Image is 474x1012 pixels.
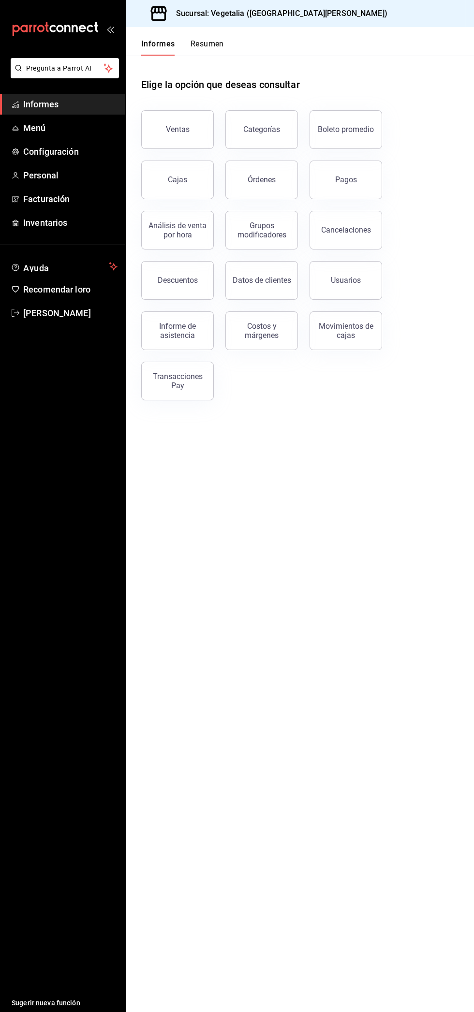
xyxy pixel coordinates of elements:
[237,221,286,239] font: Grupos modificadores
[310,261,382,300] button: Usuarios
[168,175,187,184] font: Cajas
[335,175,357,184] font: Pagos
[321,225,371,235] font: Cancelaciones
[166,125,190,134] font: Ventas
[331,276,361,285] font: Usuarios
[310,161,382,199] button: Pagos
[23,308,91,318] font: [PERSON_NAME]
[310,211,382,249] button: Cancelaciones
[23,99,59,109] font: Informes
[141,110,214,149] button: Ventas
[310,311,382,350] button: Movimientos de cajas
[141,261,214,300] button: Descuentos
[243,125,280,134] font: Categorías
[23,123,46,133] font: Menú
[153,372,203,390] font: Transacciones Pay
[23,194,70,204] font: Facturación
[141,79,300,90] font: Elige la opción que deseas consultar
[225,311,298,350] button: Costos y márgenes
[141,39,175,48] font: Informes
[141,39,224,56] div: pestañas de navegación
[7,70,119,80] a: Pregunta a Parrot AI
[233,276,291,285] font: Datos de clientes
[318,125,374,134] font: Boleto promedio
[248,175,276,184] font: Órdenes
[26,64,92,72] font: Pregunta a Parrot AI
[225,211,298,249] button: Grupos modificadores
[319,322,373,340] font: Movimientos de cajas
[11,58,119,78] button: Pregunta a Parrot AI
[191,39,224,48] font: Resumen
[159,322,196,340] font: Informe de asistencia
[245,322,279,340] font: Costos y márgenes
[141,311,214,350] button: Informe de asistencia
[148,221,207,239] font: Análisis de venta por hora
[23,218,67,228] font: Inventarios
[141,362,214,400] button: Transacciones Pay
[23,170,59,180] font: Personal
[310,110,382,149] button: Boleto promedio
[23,263,49,273] font: Ayuda
[12,999,80,1007] font: Sugerir nueva función
[158,276,198,285] font: Descuentos
[141,211,214,249] button: Análisis de venta por hora
[141,161,214,199] button: Cajas
[176,9,387,18] font: Sucursal: Vegetalia ([GEOGRAPHIC_DATA][PERSON_NAME])
[225,110,298,149] button: Categorías
[225,161,298,199] button: Órdenes
[23,147,79,157] font: Configuración
[23,284,90,294] font: Recomendar loro
[106,25,114,33] button: abrir_cajón_menú
[225,261,298,300] button: Datos de clientes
